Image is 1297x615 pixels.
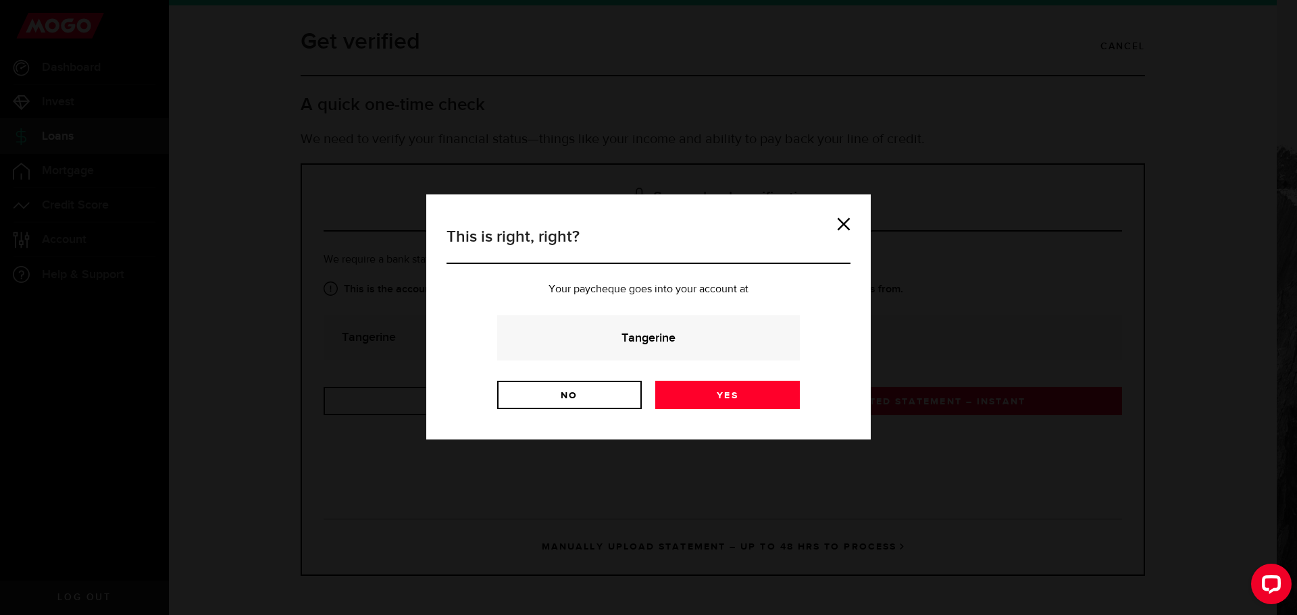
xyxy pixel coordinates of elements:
p: Your paycheque goes into your account at [447,284,850,295]
a: No [497,381,642,409]
a: Yes [655,381,800,409]
strong: Tangerine [515,329,782,347]
h3: This is right, right? [447,225,850,264]
iframe: LiveChat chat widget [1240,558,1297,615]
